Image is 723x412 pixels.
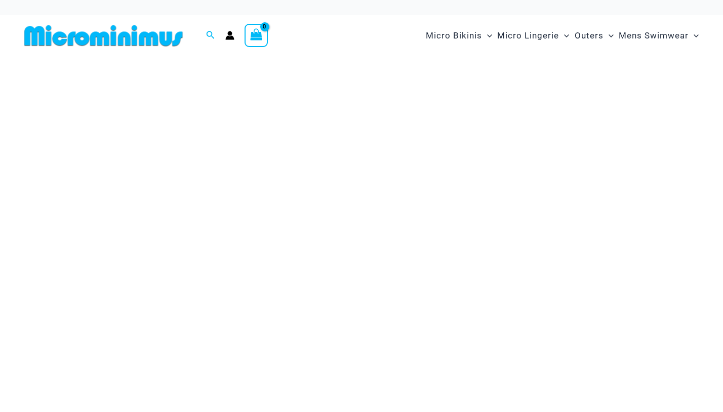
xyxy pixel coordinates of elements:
[616,20,701,51] a: Mens SwimwearMenu ToggleMenu Toggle
[559,23,569,49] span: Menu Toggle
[495,20,572,51] a: Micro LingerieMenu ToggleMenu Toggle
[575,23,604,49] span: Outers
[422,19,703,53] nav: Site Navigation
[604,23,614,49] span: Menu Toggle
[482,23,492,49] span: Menu Toggle
[689,23,699,49] span: Menu Toggle
[426,23,482,49] span: Micro Bikinis
[423,20,495,51] a: Micro BikinisMenu ToggleMenu Toggle
[497,23,559,49] span: Micro Lingerie
[206,29,215,42] a: Search icon link
[20,24,187,47] img: MM SHOP LOGO FLAT
[619,23,689,49] span: Mens Swimwear
[225,31,234,40] a: Account icon link
[572,20,616,51] a: OutersMenu ToggleMenu Toggle
[245,24,268,47] a: View Shopping Cart, empty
